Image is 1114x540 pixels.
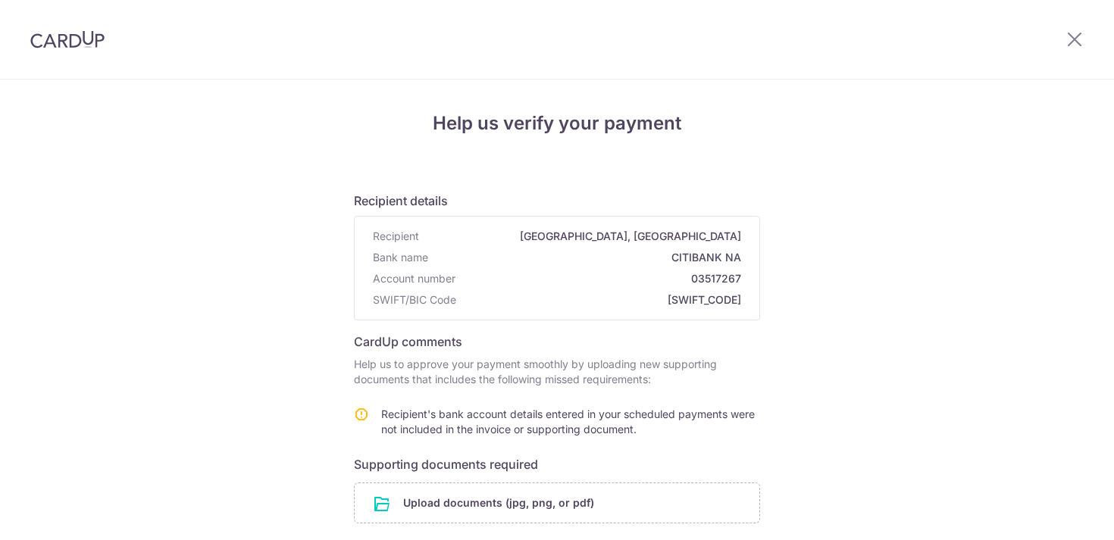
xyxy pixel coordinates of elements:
[354,482,760,523] div: Upload documents (jpg, png, or pdf)
[373,250,428,265] span: Bank name
[373,271,455,286] span: Account number
[354,192,760,210] h6: Recipient details
[354,332,760,351] h6: CardUp comments
[462,292,741,307] span: [SWIFT_CODE]
[354,110,760,137] h4: Help us verify your payment
[354,357,760,387] p: Help us to approve your payment smoothly by uploading new supporting documents that includes the ...
[30,30,105,48] img: CardUp
[354,455,760,473] h6: Supporting documents required
[373,229,419,244] span: Recipient
[434,250,741,265] span: CITIBANK NA
[373,292,456,307] span: SWIFT/BIC Code
[425,229,741,244] span: [GEOGRAPHIC_DATA], [GEOGRAPHIC_DATA]
[462,271,741,286] span: 03517267
[381,407,755,435] span: Recipient's bank account details entered in your scheduled payments were not included in the invo...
